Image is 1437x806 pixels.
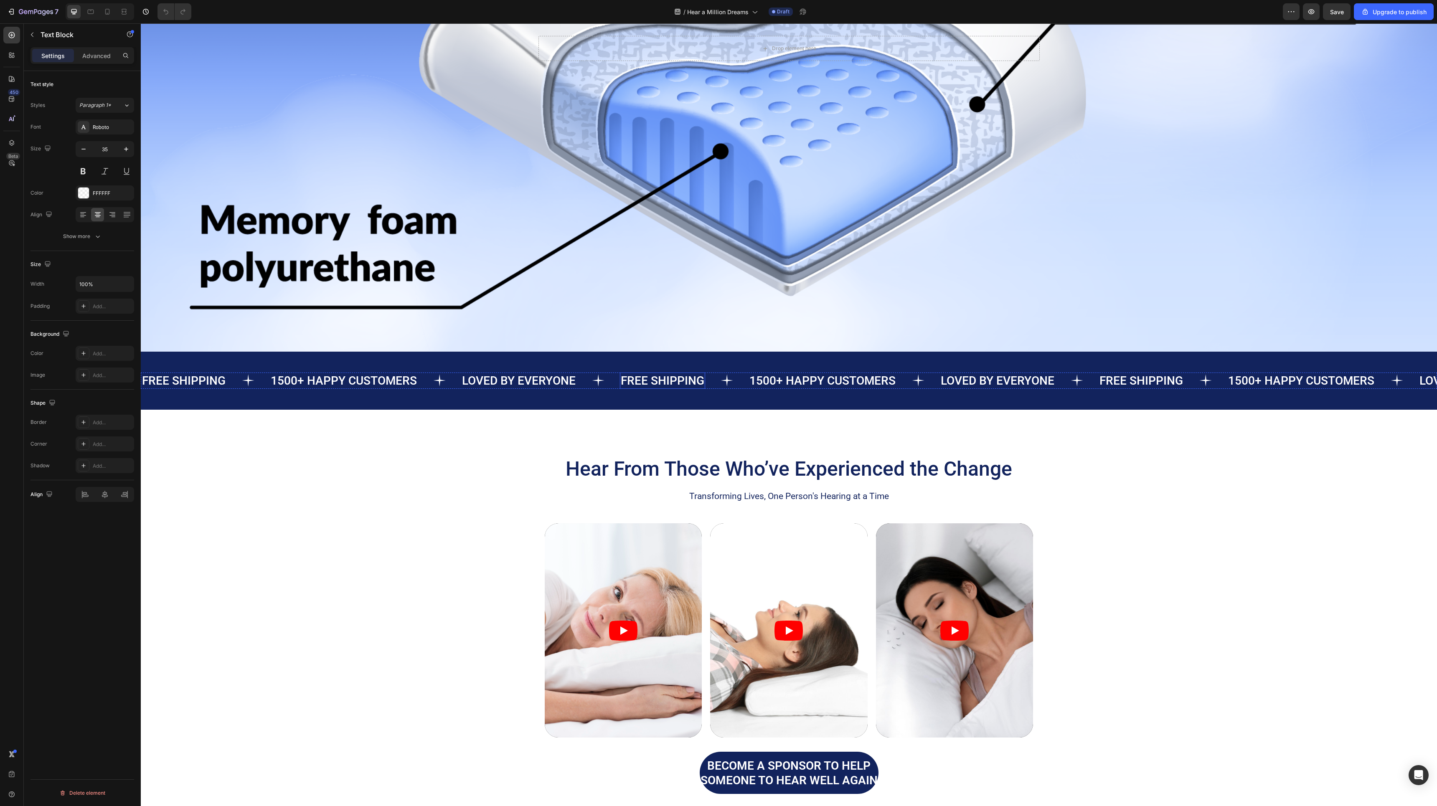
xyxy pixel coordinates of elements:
div: Border [30,418,47,426]
span: / [683,8,685,16]
p: 1500+ HAPPY CUSTOMERS [609,350,755,365]
div: Roboto [93,124,132,131]
span: Hear a Million Dreams [687,8,749,16]
p: 7 [55,7,58,17]
div: Add... [93,419,132,426]
div: Beta [6,153,20,160]
div: Upgrade to publish [1361,8,1427,16]
button: Upgrade to publish [1354,3,1434,20]
p: Advanced [82,51,111,60]
p: BECOME a SPONSOR To help SOMEONE TO HEAR Well AGAIN [559,735,738,764]
div: FREE SHIPPING [958,349,1043,365]
p: LOVED BY EVERYONE [1279,350,1392,365]
div: Color [30,350,43,357]
div: Add... [93,303,132,310]
iframe: Design area [141,23,1437,806]
div: Color [30,189,43,197]
div: Add... [93,462,132,470]
span: Transforming Lives, One Person's Hearing at a Time [548,468,748,478]
div: Font [30,123,41,131]
div: Add... [93,441,132,448]
div: Corner [30,440,47,448]
div: Add... [93,372,132,379]
div: 450 [8,89,20,96]
div: Text style [30,81,53,88]
div: FFFFFF [93,190,132,197]
button: 7 [3,3,62,20]
div: Show more [63,232,102,241]
div: Add... [93,350,132,357]
div: Size [30,259,53,270]
div: Padding [30,302,50,310]
div: Shadow [30,462,50,469]
div: Align [30,489,54,500]
div: Align [30,209,54,221]
button: Play [634,597,662,617]
div: Size [30,143,53,155]
div: Image [30,371,45,379]
span: Save [1330,8,1344,15]
div: Delete element [59,788,105,798]
button: Show more [30,229,134,244]
div: Styles [30,101,45,109]
span: Paragraph 1* [79,101,111,109]
span: Draft [777,8,790,15]
p: Text Block [41,30,112,40]
p: LOVED BY EVERYONE [321,350,435,365]
button: Delete element [30,786,134,800]
p: LOVED BY EVERYONE [800,350,914,365]
div: Width [30,280,44,288]
div: Shape [30,398,57,409]
button: Play [800,597,828,617]
div: Background [30,329,71,340]
h2: Hear From Those Who’ve Experienced the Change [404,432,893,459]
button: Save [1323,3,1351,20]
p: 1500+ HAPPY CUSTOMERS [1087,350,1234,365]
p: Settings [41,51,65,60]
div: Open Intercom Messenger [1409,765,1429,785]
button: Paragraph 1* [76,98,134,113]
input: Auto [76,276,134,291]
div: Undo/Redo [157,3,191,20]
button: Play [468,597,497,617]
div: FREE SHIPPING [479,349,564,365]
a: BECOME a SPONSOR To help SOMEONE TO HEAR Well AGAIN [559,728,738,771]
